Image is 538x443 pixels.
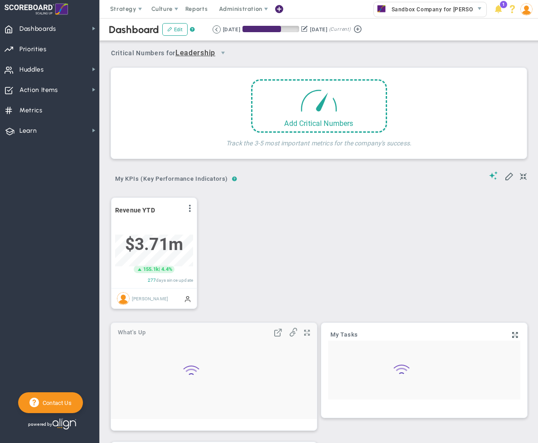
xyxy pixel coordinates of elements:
span: Action Items [19,81,58,100]
img: 32671.Company.photo [376,3,387,14]
img: 86643.Person.photo [520,3,533,15]
div: Powered by Align [18,415,111,433]
span: [PERSON_NAME] [132,296,168,301]
span: 155.1k [143,266,159,273]
button: My KPIs (Key Performance Indicators) [111,172,232,188]
span: 4.4% [161,266,172,272]
span: Revenue YTD [115,207,155,214]
span: $3,707,282 [125,235,183,254]
span: Sandbox Company for [PERSON_NAME] [387,3,498,16]
span: Culture [151,5,173,12]
span: Critical Numbers for [111,45,233,62]
span: Dashboard [109,25,159,34]
div: Add Critical Numbers [252,119,386,128]
span: Metrics [19,101,43,120]
button: Edit [162,23,188,36]
div: [DATE] [310,25,327,34]
span: | [159,266,160,272]
span: 1 [500,1,507,8]
span: Learn [19,121,37,140]
span: Strategy [110,5,136,12]
span: Priorities [19,40,47,59]
a: My Tasks [330,331,358,338]
span: days since update [156,278,193,283]
span: select [473,2,486,17]
img: Steve DuVall [117,292,130,305]
span: Contact Us [39,399,72,407]
span: Suggestions (AI Feature) [489,171,498,180]
span: My KPIs (Key Performance Indicators) [111,172,232,186]
span: select [215,45,231,61]
span: Leadership [175,45,215,61]
span: 277 [148,278,156,283]
span: (Current) [329,25,351,34]
span: Edit My KPIs [504,171,514,180]
button: Go to previous period [213,25,221,34]
span: Huddles [19,60,44,79]
div: Period Progress: 68% Day 62 of 91 with 29 remaining. [242,26,299,32]
span: Manually Updated [184,295,191,302]
span: Administration [219,5,262,12]
span: Dashboards [19,19,56,39]
div: [DATE] [223,25,240,34]
h4: Track the 3-5 most important metrics for the company's success. [226,133,412,147]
